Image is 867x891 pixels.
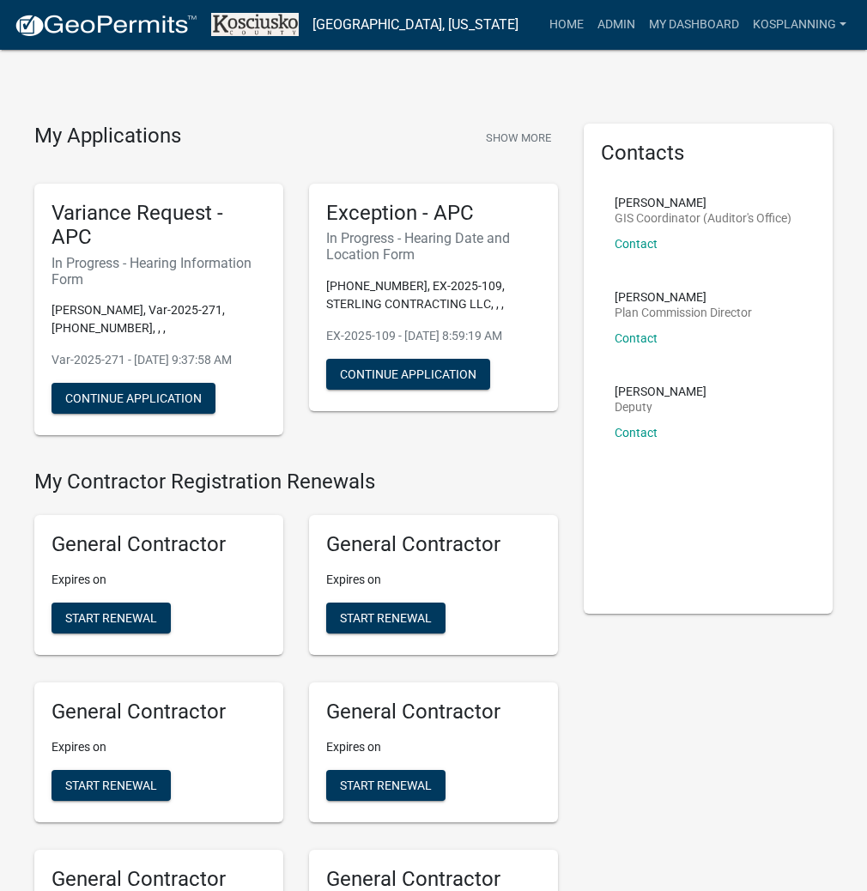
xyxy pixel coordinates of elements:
[591,9,642,41] a: Admin
[326,700,541,724] h5: General Contractor
[615,291,752,303] p: [PERSON_NAME]
[615,331,658,345] a: Contact
[746,9,853,41] a: kosplanning
[615,401,706,413] p: Deputy
[601,141,815,166] h5: Contacts
[642,9,746,41] a: My Dashboard
[326,770,446,801] button: Start Renewal
[326,738,541,756] p: Expires on
[340,778,432,791] span: Start Renewal
[211,13,299,36] img: Kosciusko County, Indiana
[52,700,266,724] h5: General Contractor
[326,327,541,345] p: EX-2025-109 - [DATE] 8:59:19 AM
[52,532,266,557] h5: General Contractor
[52,770,171,801] button: Start Renewal
[52,571,266,589] p: Expires on
[312,10,518,39] a: [GEOGRAPHIC_DATA], [US_STATE]
[65,611,157,625] span: Start Renewal
[326,359,490,390] button: Continue Application
[34,124,181,149] h4: My Applications
[615,306,752,318] p: Plan Commission Director
[52,301,266,337] p: [PERSON_NAME], Var-2025-271, [PHONE_NUMBER], , ,
[340,611,432,625] span: Start Renewal
[543,9,591,41] a: Home
[65,778,157,791] span: Start Renewal
[615,212,791,224] p: GIS Coordinator (Auditor's Office)
[34,470,558,494] h4: My Contractor Registration Renewals
[326,230,541,263] h6: In Progress - Hearing Date and Location Form
[615,426,658,439] a: Contact
[52,738,266,756] p: Expires on
[52,383,215,414] button: Continue Application
[52,603,171,633] button: Start Renewal
[326,571,541,589] p: Expires on
[326,277,541,313] p: [PHONE_NUMBER], EX-2025-109, STERLING CONTRACTING LLC, , ,
[615,197,791,209] p: [PERSON_NAME]
[326,201,541,226] h5: Exception - APC
[52,255,266,288] h6: In Progress - Hearing Information Form
[52,201,266,251] h5: Variance Request - APC
[615,237,658,251] a: Contact
[326,603,446,633] button: Start Renewal
[615,385,706,397] p: [PERSON_NAME]
[479,124,558,152] button: Show More
[326,532,541,557] h5: General Contractor
[52,351,266,369] p: Var-2025-271 - [DATE] 9:37:58 AM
